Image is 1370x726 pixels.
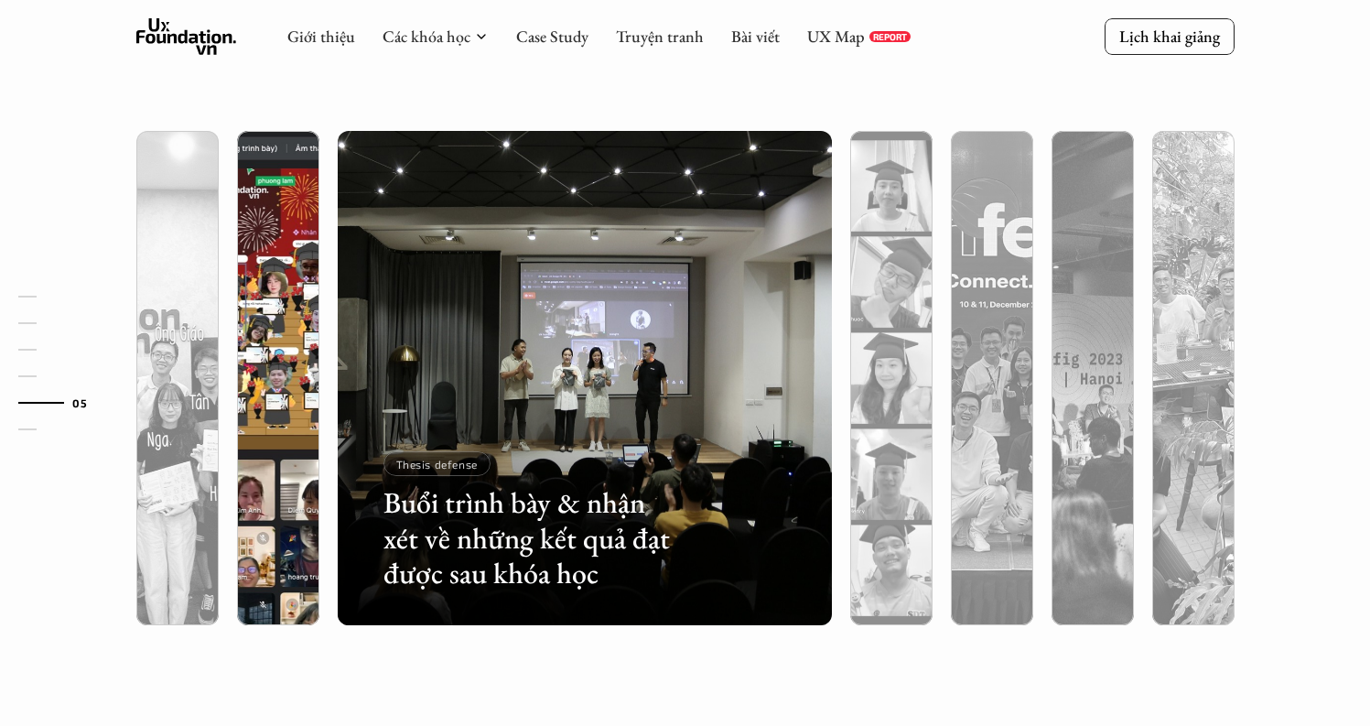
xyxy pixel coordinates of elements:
a: 05 [18,392,105,414]
a: Lịch khai giảng [1105,18,1235,54]
a: Bài viết [731,26,780,47]
p: Thesis defense [396,458,478,471]
a: Truyện tranh [616,26,704,47]
strong: 05 [72,396,87,409]
a: REPORT [869,31,911,42]
a: Các khóa học [383,26,470,47]
p: Lịch khai giảng [1119,26,1220,47]
h3: Buổi trình bày & nhận xét về những kết quả đạt được sau khóa học [383,485,678,591]
a: UX Map [807,26,865,47]
a: Giới thiệu [287,26,355,47]
a: Case Study [516,26,588,47]
p: REPORT [873,31,907,42]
